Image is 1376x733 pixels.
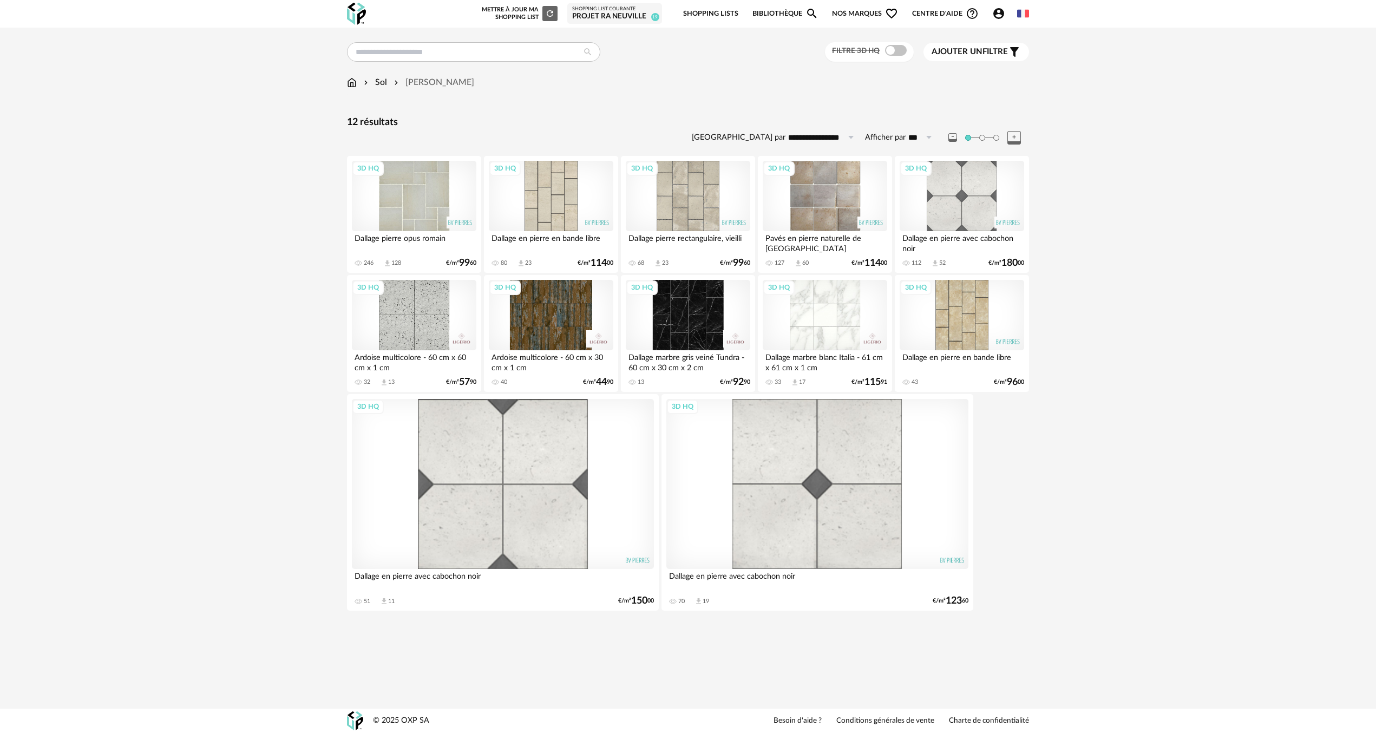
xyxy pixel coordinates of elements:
div: 12 résultats [347,116,1029,129]
div: 3D HQ [626,161,658,175]
span: Download icon [694,597,703,605]
span: Magnify icon [805,7,818,20]
div: 33 [775,378,781,386]
label: [GEOGRAPHIC_DATA] par [692,133,785,143]
img: OXP [347,711,363,730]
span: Help Circle Outline icon [966,7,979,20]
span: 123 [946,597,962,605]
a: 3D HQ Dallage pierre rectangulaire, vieilli 68 Download icon 23 €/m²9960 [621,156,755,273]
div: 60 [802,259,809,267]
a: 3D HQ Ardoise multicolore - 60 cm x 60 cm x 1 cm 32 Download icon 13 €/m²5790 [347,275,481,392]
div: 3D HQ [667,400,698,414]
span: Download icon [794,259,802,267]
div: 11 [388,598,395,605]
span: Download icon [517,259,525,267]
div: Ardoise multicolore - 60 cm x 60 cm x 1 cm [352,350,476,372]
div: Shopping List courante [572,6,657,12]
div: €/m² 00 [988,259,1024,267]
div: 246 [364,259,374,267]
span: 150 [631,597,647,605]
div: Dallage en pierre avec cabochon noir [666,569,968,591]
div: €/m² 00 [994,378,1024,386]
a: 3D HQ Dallage marbre blanc Italia - 61 cm x 61 cm x 1 cm 33 Download icon 17 €/m²11591 [758,275,892,392]
div: 3D HQ [763,161,795,175]
div: €/m² 00 [578,259,613,267]
div: Sol [362,76,387,89]
div: Projet RA Neuville [572,12,657,22]
a: 3D HQ Dallage en pierre avec cabochon noir 51 Download icon 11 €/m²15000 [347,394,659,611]
label: Afficher par [865,133,906,143]
a: BibliothèqueMagnify icon [752,1,818,27]
a: 3D HQ Ardoise multicolore - 60 cm x 30 cm x 1 cm 40 €/m²4490 [484,275,618,392]
span: Filter icon [1008,45,1021,58]
div: 3D HQ [352,161,384,175]
span: Filtre 3D HQ [832,47,880,55]
div: 3D HQ [900,280,932,294]
div: 32 [364,378,370,386]
div: 51 [364,598,370,605]
a: Shopping List courante Projet RA Neuville 19 [572,6,657,22]
div: Dallage marbre blanc Italia - 61 cm x 61 cm x 1 cm [763,350,887,372]
div: 23 [662,259,669,267]
span: 99 [459,259,470,267]
div: Dallage en pierre avec cabochon noir [900,231,1024,253]
div: 23 [525,259,532,267]
span: Download icon [380,597,388,605]
div: €/m² 00 [851,259,887,267]
a: 3D HQ Dallage en pierre avec cabochon noir 112 Download icon 52 €/m²18000 [895,156,1029,273]
div: €/m² 90 [583,378,613,386]
div: Dallage marbre gris veiné Tundra - 60 cm x 30 cm x 2 cm [626,350,750,372]
div: Dallage en pierre en bande libre [489,231,613,253]
span: Heart Outline icon [885,7,898,20]
a: Besoin d'aide ? [774,716,822,726]
span: 57 [459,378,470,386]
div: Dallage en pierre en bande libre [900,350,1024,372]
a: 3D HQ Dallage pierre opus romain 246 Download icon 128 €/m²9960 [347,156,481,273]
div: 70 [678,598,685,605]
div: Mettre à jour ma Shopping List [480,6,558,21]
div: © 2025 OXP SA [373,716,429,726]
span: Ajouter un [932,48,982,56]
div: 3D HQ [352,280,384,294]
a: Shopping Lists [683,1,738,27]
div: 43 [912,378,918,386]
span: 115 [864,378,881,386]
a: Conditions générales de vente [836,716,934,726]
div: 68 [638,259,644,267]
div: Dallage pierre rectangulaire, vieilli [626,231,750,253]
div: 80 [501,259,507,267]
div: Dallage pierre opus romain [352,231,476,253]
div: 128 [391,259,401,267]
div: Dallage en pierre avec cabochon noir [352,569,654,591]
div: 3D HQ [626,280,658,294]
div: €/m² 00 [618,597,654,605]
div: 3D HQ [489,280,521,294]
div: 52 [939,259,946,267]
div: 19 [703,598,709,605]
div: 13 [388,378,395,386]
img: OXP [347,3,366,25]
div: 127 [775,259,784,267]
a: 3D HQ Dallage marbre gris veiné Tundra - 60 cm x 30 cm x 2 cm 13 €/m²9290 [621,275,755,392]
div: €/m² 90 [446,378,476,386]
div: 13 [638,378,644,386]
span: Account Circle icon [992,7,1005,20]
div: 17 [799,378,805,386]
span: Download icon [383,259,391,267]
div: €/m² 91 [851,378,887,386]
span: Account Circle icon [992,7,1010,20]
span: filtre [932,47,1008,57]
span: Download icon [931,259,939,267]
span: Nos marques [832,1,898,27]
div: 40 [501,378,507,386]
div: 3D HQ [900,161,932,175]
div: €/m² 90 [720,378,750,386]
img: svg+xml;base64,PHN2ZyB3aWR0aD0iMTYiIGhlaWdodD0iMTYiIHZpZXdCb3g9IjAgMCAxNiAxNiIgZmlsbD0ibm9uZSIgeG... [362,76,370,89]
img: svg+xml;base64,PHN2ZyB3aWR0aD0iMTYiIGhlaWdodD0iMTciIHZpZXdCb3g9IjAgMCAxNiAxNyIgZmlsbD0ibm9uZSIgeG... [347,76,357,89]
span: 114 [864,259,881,267]
span: Refresh icon [545,10,555,16]
div: 3D HQ [489,161,521,175]
span: 44 [596,378,607,386]
span: Download icon [791,378,799,387]
span: 19 [651,13,659,21]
